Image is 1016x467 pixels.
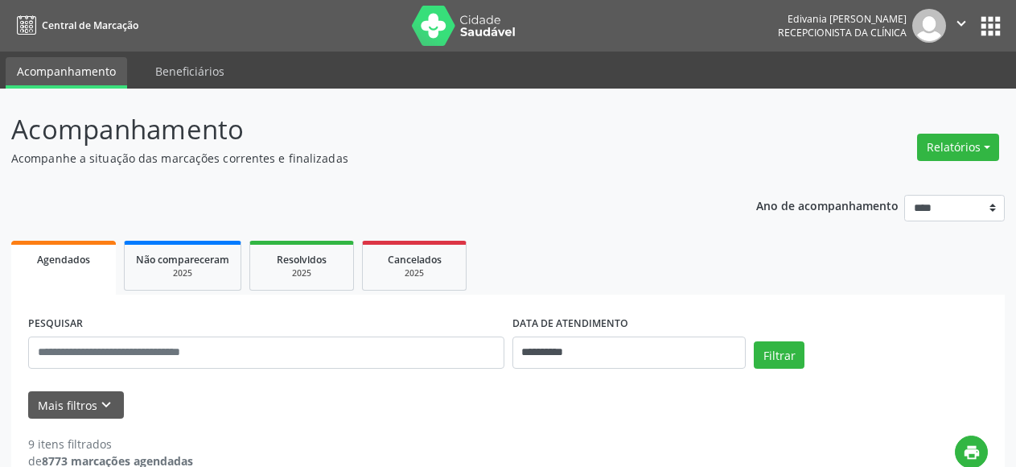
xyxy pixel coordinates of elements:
[11,12,138,39] a: Central de Marcação
[136,267,229,279] div: 2025
[374,267,455,279] div: 2025
[952,14,970,32] i: 
[261,267,342,279] div: 2025
[97,396,115,414] i: keyboard_arrow_down
[6,57,127,89] a: Acompanhamento
[42,19,138,32] span: Central de Marcação
[28,436,193,453] div: 9 itens filtrados
[917,134,999,161] button: Relatórios
[11,110,707,150] p: Acompanhamento
[946,9,977,43] button: 
[388,253,442,267] span: Cancelados
[28,391,124,419] button: Mais filtroskeyboard_arrow_down
[963,444,981,461] i: print
[756,195,899,215] p: Ano de acompanhamento
[778,26,907,39] span: Recepcionista da clínica
[28,312,83,337] label: PESQUISAR
[37,253,90,267] span: Agendados
[778,12,907,26] div: Edivania [PERSON_NAME]
[912,9,946,43] img: img
[144,57,236,85] a: Beneficiários
[11,150,707,167] p: Acompanhe a situação das marcações correntes e finalizadas
[977,12,1005,40] button: apps
[136,253,229,267] span: Não compareceram
[512,312,628,337] label: DATA DE ATENDIMENTO
[754,341,804,369] button: Filtrar
[277,253,327,267] span: Resolvidos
